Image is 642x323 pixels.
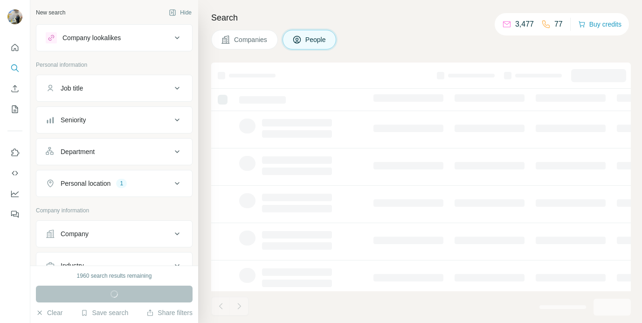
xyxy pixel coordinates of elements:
[61,229,89,239] div: Company
[77,272,152,280] div: 1960 search results remaining
[36,140,192,163] button: Department
[36,27,192,49] button: Company lookalikes
[234,35,268,44] span: Companies
[36,109,192,131] button: Seniority
[61,179,110,188] div: Personal location
[61,84,83,93] div: Job title
[61,115,86,125] div: Seniority
[162,6,198,20] button: Hide
[7,9,22,24] img: Avatar
[515,19,534,30] p: 3,477
[36,308,62,317] button: Clear
[7,60,22,77] button: Search
[36,172,192,195] button: Personal location1
[305,35,327,44] span: People
[81,308,128,317] button: Save search
[7,39,22,56] button: Quick start
[7,80,22,97] button: Enrich CSV
[146,308,193,317] button: Share filters
[7,144,22,161] button: Use Surfe on LinkedIn
[61,147,95,156] div: Department
[36,77,192,99] button: Job title
[578,18,621,31] button: Buy credits
[554,19,563,30] p: 77
[36,8,65,17] div: New search
[61,261,84,270] div: Industry
[7,185,22,202] button: Dashboard
[7,101,22,118] button: My lists
[211,11,631,24] h4: Search
[7,165,22,182] button: Use Surfe API
[62,33,121,42] div: Company lookalikes
[116,179,127,188] div: 1
[36,206,193,215] p: Company information
[36,61,193,69] p: Personal information
[36,223,192,245] button: Company
[36,254,192,277] button: Industry
[7,206,22,223] button: Feedback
